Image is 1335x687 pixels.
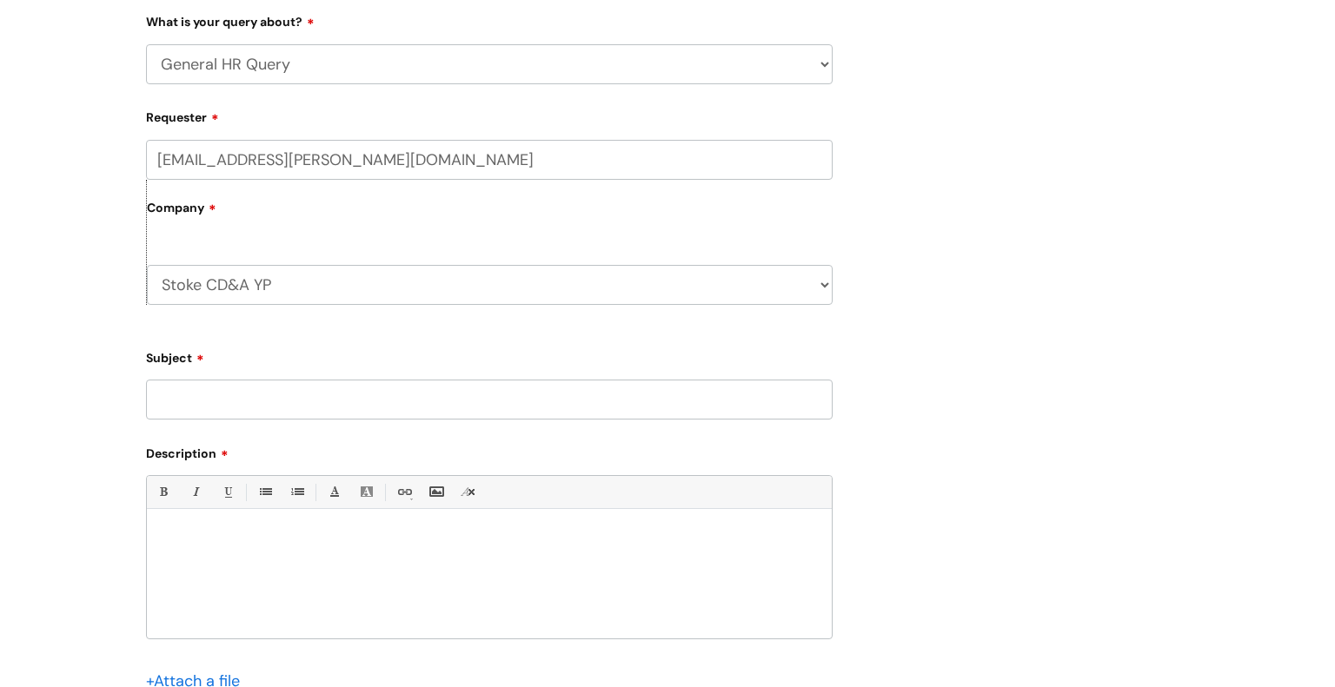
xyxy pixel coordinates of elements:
[184,481,206,503] a: Italic (Ctrl-I)
[216,481,238,503] a: Underline(Ctrl-U)
[146,104,833,125] label: Requester
[323,481,345,503] a: Font Color
[146,345,833,366] label: Subject
[254,481,276,503] a: • Unordered List (Ctrl-Shift-7)
[393,481,415,503] a: Link
[355,481,377,503] a: Back Color
[286,481,308,503] a: 1. Ordered List (Ctrl-Shift-8)
[147,195,833,234] label: Company
[425,481,447,503] a: Insert Image...
[457,481,479,503] a: Remove formatting (Ctrl-\)
[146,440,833,461] label: Description
[146,9,833,30] label: What is your query about?
[152,481,174,503] a: Bold (Ctrl-B)
[146,140,833,180] input: Email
